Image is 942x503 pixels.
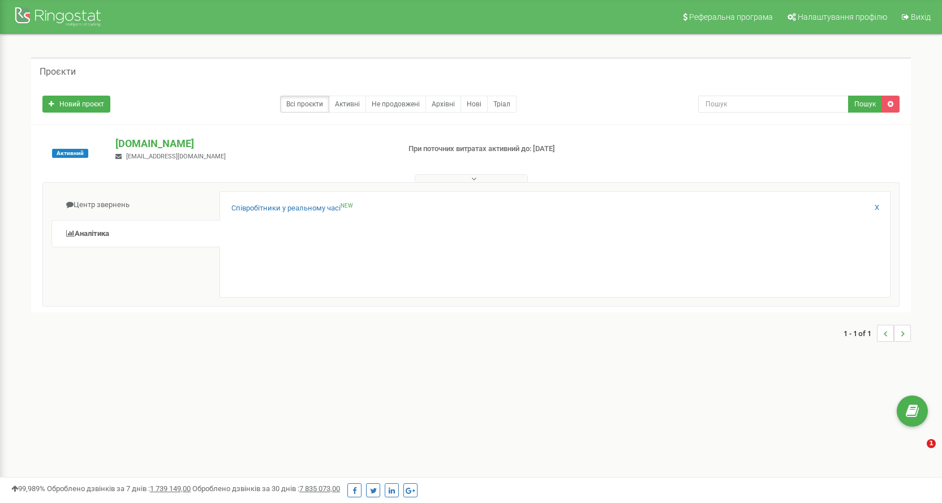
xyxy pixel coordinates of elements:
span: Активний [52,149,88,158]
button: Пошук [848,96,882,113]
span: 1 [927,439,936,448]
a: Тріал [487,96,517,113]
u: 1 739 149,00 [150,484,191,493]
nav: ... [844,313,911,353]
p: При поточних витратах активний до: [DATE] [408,144,610,154]
input: Пошук [698,96,849,113]
u: 7 835 073,00 [299,484,340,493]
a: Всі проєкти [280,96,329,113]
span: Налаштування профілю [798,12,887,22]
a: Активні [329,96,366,113]
a: Не продовжені [365,96,426,113]
a: Архівні [425,96,461,113]
span: Оброблено дзвінків за 7 днів : [47,484,191,493]
a: Центр звернень [51,191,220,219]
h5: Проєкти [40,67,76,77]
a: X [875,203,879,213]
a: Новий проєкт [42,96,110,113]
span: Вихід [911,12,931,22]
p: [DOMAIN_NAME] [115,136,390,151]
a: Аналiтика [51,220,220,248]
span: 99,989% [11,484,45,493]
span: Оброблено дзвінків за 30 днів : [192,484,340,493]
span: 1 - 1 of 1 [844,325,877,342]
a: Співробітники у реальному часіNEW [231,203,353,214]
a: Нові [461,96,488,113]
span: Реферальна програма [689,12,773,22]
sup: NEW [341,203,353,209]
span: [EMAIL_ADDRESS][DOMAIN_NAME] [126,153,226,160]
iframe: Intercom live chat [904,439,931,466]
